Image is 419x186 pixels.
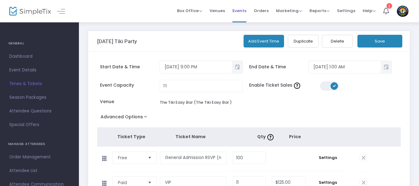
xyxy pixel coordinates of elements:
span: Marketing [276,8,302,14]
span: Times & Tickets [9,80,70,88]
span: Venues [209,3,225,19]
span: Orders [254,3,269,19]
span: Event Details [9,66,70,74]
img: question-mark [267,134,274,140]
span: Enable Ticket Sales [249,82,321,88]
span: Free [118,155,143,161]
h4: MANAGE ATTENDEES [8,138,71,150]
span: End Date & Time [249,64,309,70]
button: Select [145,152,154,164]
span: Attendee List [9,167,70,175]
span: Special Offers [9,121,70,129]
span: Venue [100,98,159,105]
span: ON [333,84,336,87]
button: Add Event Time [244,35,284,48]
span: Settings [337,3,355,19]
button: Delete [322,35,353,48]
input: Select date & time [309,62,381,72]
span: Settings [312,179,344,186]
button: Toggle popup [232,61,243,73]
span: Event Capacity [100,82,159,88]
span: Box Office [177,8,202,14]
button: Toggle popup [381,61,391,73]
input: Select date & time [160,62,232,72]
span: Order Management [9,153,70,161]
span: Reports [309,8,330,14]
span: Qty [257,134,275,140]
button: Save [357,35,402,48]
img: question-mark [294,83,300,89]
button: Duplicate [288,35,319,48]
span: Price [289,134,301,140]
span: Start Date & Time [100,64,159,70]
span: Events [232,3,246,19]
span: Help [363,8,376,14]
span: Dashboard [9,52,70,61]
span: Paid [118,179,143,186]
span: Ticket Type [117,134,145,140]
span: Attendee Questions [9,107,70,115]
span: Ticket Name [175,134,206,140]
button: Advanced Options [97,112,153,124]
div: The Tiki Easy Bar (The Tiki Easy Bar ) [160,99,232,106]
div: 1 [387,3,392,9]
span: Settings [312,155,344,161]
h3: [DATE] Tiki Party [97,38,137,44]
input: Enter a ticket type name. e.g. General Admission [160,152,227,164]
span: Season Packages [9,93,70,102]
h4: GENERAL [8,37,71,50]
